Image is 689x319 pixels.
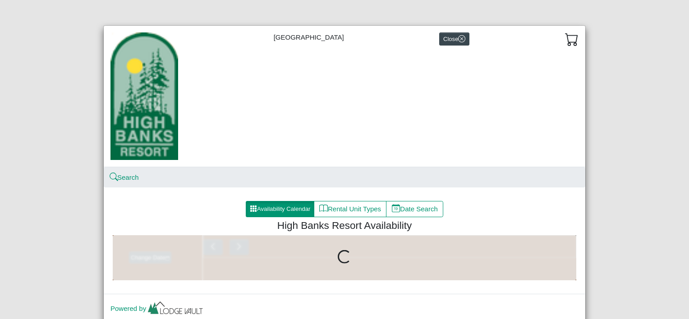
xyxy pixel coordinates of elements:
button: bookRental Unit Types [314,201,386,217]
button: calendar dateDate Search [386,201,443,217]
svg: book [319,204,328,213]
h4: High Banks Resort Availability [119,219,570,232]
div: [GEOGRAPHIC_DATA] [104,26,585,167]
button: Closex circle [439,32,469,46]
a: Powered by [110,305,205,312]
svg: search [110,174,117,181]
img: lv-small.ca335149.png [146,299,205,319]
svg: calendar date [392,204,400,213]
button: grid3x3 gap fillAvailability Calendar [246,201,314,217]
svg: x circle [458,35,465,42]
svg: cart [565,32,579,46]
img: 434d8394-c507-4c7e-820f-02cb6d77d79a.jpg [110,32,178,160]
svg: grid3x3 gap fill [250,205,257,212]
a: searchSearch [110,173,139,181]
